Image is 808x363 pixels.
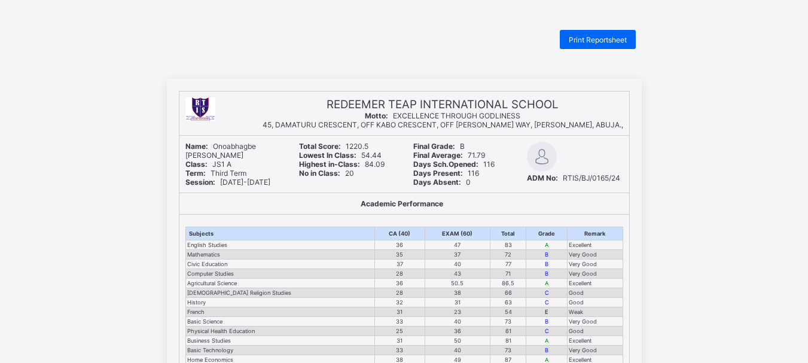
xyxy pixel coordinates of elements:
[185,169,206,178] b: Term:
[185,260,375,269] td: Civic Education
[299,160,385,169] span: 84.09
[568,317,623,327] td: Very Good
[375,327,425,336] td: 25
[425,288,490,298] td: 38
[375,307,425,317] td: 31
[568,269,623,279] td: Very Good
[375,279,425,288] td: 36
[375,298,425,307] td: 32
[185,160,231,169] span: JS1 A
[490,250,526,260] td: 72
[263,120,623,129] span: 45, DAMATURU CRESCENT, OFF KABO CRESCENT, OFF [PERSON_NAME] WAY, [PERSON_NAME], ABUJA.,
[185,142,256,160] span: Onoabhagbe [PERSON_NAME]
[526,288,568,298] td: C
[299,151,356,160] b: Lowest In Class:
[425,307,490,317] td: 23
[526,279,568,288] td: A
[568,288,623,298] td: Good
[568,298,623,307] td: Good
[365,111,388,120] b: Motto:
[185,279,375,288] td: Agricultural Science
[526,327,568,336] td: C
[185,317,375,327] td: Basic Science
[185,178,215,187] b: Session:
[490,317,526,327] td: 73
[299,160,360,169] b: Highest in-Class:
[568,327,623,336] td: Good
[568,307,623,317] td: Weak
[568,279,623,288] td: Excellent
[490,279,526,288] td: 86.5
[425,227,490,240] th: EXAM (60)
[413,169,479,178] span: 116
[490,227,526,240] th: Total
[526,250,568,260] td: B
[425,336,490,346] td: 50
[413,178,471,187] span: 0
[568,346,623,355] td: Very Good
[527,173,620,182] span: RTIS/BJ/0165/24
[490,288,526,298] td: 66
[526,307,568,317] td: E
[490,346,526,355] td: 73
[569,35,627,44] span: Print Reportsheet
[185,160,208,169] b: Class:
[375,269,425,279] td: 28
[568,336,623,346] td: Excellent
[413,151,463,160] b: Final Average:
[185,336,375,346] td: Business Studies
[185,240,375,250] td: English Studies
[185,250,375,260] td: Mathematics
[185,288,375,298] td: [DEMOGRAPHIC_DATA] Religion Studies
[413,160,495,169] span: 116
[526,346,568,355] td: B
[299,142,368,151] span: 1220.5
[185,227,375,240] th: Subjects
[490,240,526,250] td: 83
[490,327,526,336] td: 61
[425,240,490,250] td: 47
[527,173,558,182] b: ADM No:
[568,240,623,250] td: Excellent
[185,178,270,187] span: [DATE]-[DATE]
[490,260,526,269] td: 77
[413,151,485,160] span: 71.79
[425,346,490,355] td: 40
[185,346,375,355] td: Basic Technology
[413,169,463,178] b: Days Present:
[375,260,425,269] td: 37
[299,151,382,160] span: 54.44
[299,169,354,178] span: 20
[425,317,490,327] td: 40
[375,240,425,250] td: 36
[526,298,568,307] td: C
[413,142,465,151] span: B
[365,111,520,120] span: EXCELLENCE THROUGH GODLINESS
[490,269,526,279] td: 71
[413,178,461,187] b: Days Absent:
[425,260,490,269] td: 40
[568,260,623,269] td: Very Good
[299,142,341,151] b: Total Score:
[490,298,526,307] td: 63
[375,317,425,327] td: 33
[185,142,208,151] b: Name:
[185,298,375,307] td: History
[185,307,375,317] td: French
[425,298,490,307] td: 31
[526,269,568,279] td: B
[375,288,425,298] td: 28
[425,250,490,260] td: 37
[375,250,425,260] td: 35
[299,169,340,178] b: No in Class:
[425,269,490,279] td: 43
[490,307,526,317] td: 54
[413,160,478,169] b: Days Sch.Opened:
[425,327,490,336] td: 36
[185,327,375,336] td: Physical Health Education
[375,227,425,240] th: CA (40)
[490,336,526,346] td: 81
[361,199,443,208] b: Academic Performance
[327,97,559,111] span: REDEEMER TEAP INTERNATIONAL SCHOOL
[375,346,425,355] td: 33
